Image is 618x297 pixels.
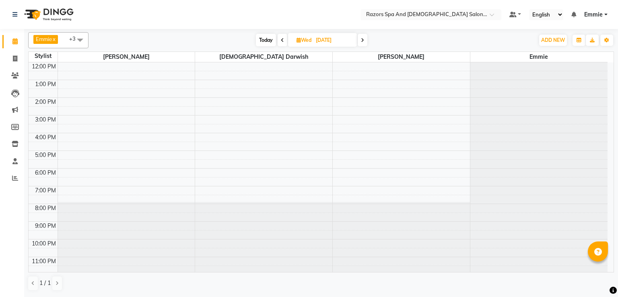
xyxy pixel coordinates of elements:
div: Stylist [29,52,58,60]
div: 12:00 PM [30,62,58,71]
div: 5:00 PM [33,151,58,159]
input: 2025-09-03 [313,34,354,46]
div: 7:00 PM [33,186,58,195]
span: [PERSON_NAME] [58,52,195,62]
div: 3:00 PM [33,115,58,124]
span: 1 / 1 [39,279,51,287]
div: 2:00 PM [33,98,58,106]
button: ADD NEW [539,35,567,46]
span: [PERSON_NAME] [333,52,470,62]
img: logo [21,3,76,26]
span: Emmie [470,52,608,62]
span: Emmie [36,36,52,42]
div: 10:00 PM [30,239,58,248]
div: 6:00 PM [33,169,58,177]
span: Emmie [584,10,603,19]
span: [DEMOGRAPHIC_DATA] Darwish [195,52,332,62]
a: x [52,36,56,42]
div: 11:00 PM [30,257,58,266]
span: Wed [295,37,313,43]
div: 9:00 PM [33,222,58,230]
div: 4:00 PM [33,133,58,142]
span: +3 [69,35,82,42]
span: ADD NEW [541,37,565,43]
span: Today [256,34,276,46]
div: 8:00 PM [33,204,58,212]
div: 1:00 PM [33,80,58,89]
